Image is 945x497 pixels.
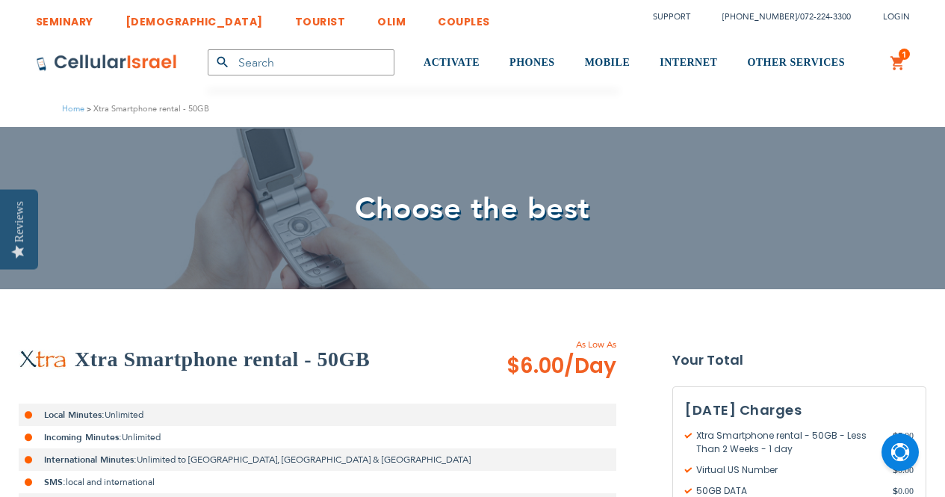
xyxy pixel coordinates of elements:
span: 0.00 [893,463,914,477]
span: OTHER SERVICES [747,57,845,68]
li: Unlimited [19,426,616,448]
a: [DEMOGRAPHIC_DATA] [126,4,263,31]
a: PHONES [509,35,555,91]
span: 7.00 [893,429,914,456]
a: OLIM [377,4,406,31]
input: Search [208,49,394,75]
span: 1 [902,49,907,61]
a: MOBILE [585,35,630,91]
span: As Low As [466,338,616,351]
span: /Day [564,351,616,381]
span: $ [893,429,898,442]
a: Support [653,11,690,22]
strong: Your Total [672,349,926,371]
img: Xtra Smartphone rental - 50GB [19,350,67,369]
span: PHONES [509,57,555,68]
span: ACTIVATE [424,57,480,68]
a: ACTIVATE [424,35,480,91]
a: COUPLES [438,4,490,31]
a: TOURIST [295,4,346,31]
a: SEMINARY [36,4,93,31]
span: Virtual US Number [685,463,893,477]
span: INTERNET [660,57,717,68]
span: $6.00 [506,351,616,381]
a: INTERNET [660,35,717,91]
li: Xtra Smartphone rental - 50GB [84,102,209,116]
h2: Xtra Smartphone rental - 50GB [75,345,370,374]
img: Cellular Israel Logo [36,54,178,72]
li: local and international [19,471,616,493]
a: OTHER SERVICES [747,35,845,91]
li: Unlimited to [GEOGRAPHIC_DATA], [GEOGRAPHIC_DATA] & [GEOGRAPHIC_DATA] [19,448,616,471]
h3: [DATE] Charges [685,399,914,422]
span: $ [893,463,898,477]
strong: International Minutes: [44,454,137,466]
div: Reviews [13,201,26,242]
a: 1 [890,55,906,72]
a: [PHONE_NUMBER] [722,11,797,22]
strong: Local Minutes: [44,409,105,421]
li: / [707,6,851,28]
a: 072-224-3300 [800,11,851,22]
a: Home [62,103,84,114]
span: Login [883,11,910,22]
span: Choose the best [355,188,590,229]
strong: SMS: [44,476,66,488]
li: Unlimited [19,404,616,426]
span: MOBILE [585,57,630,68]
span: Xtra Smartphone rental - 50GB - Less Than 2 Weeks - 1 day [685,429,893,456]
strong: Incoming Minutes: [44,431,122,443]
